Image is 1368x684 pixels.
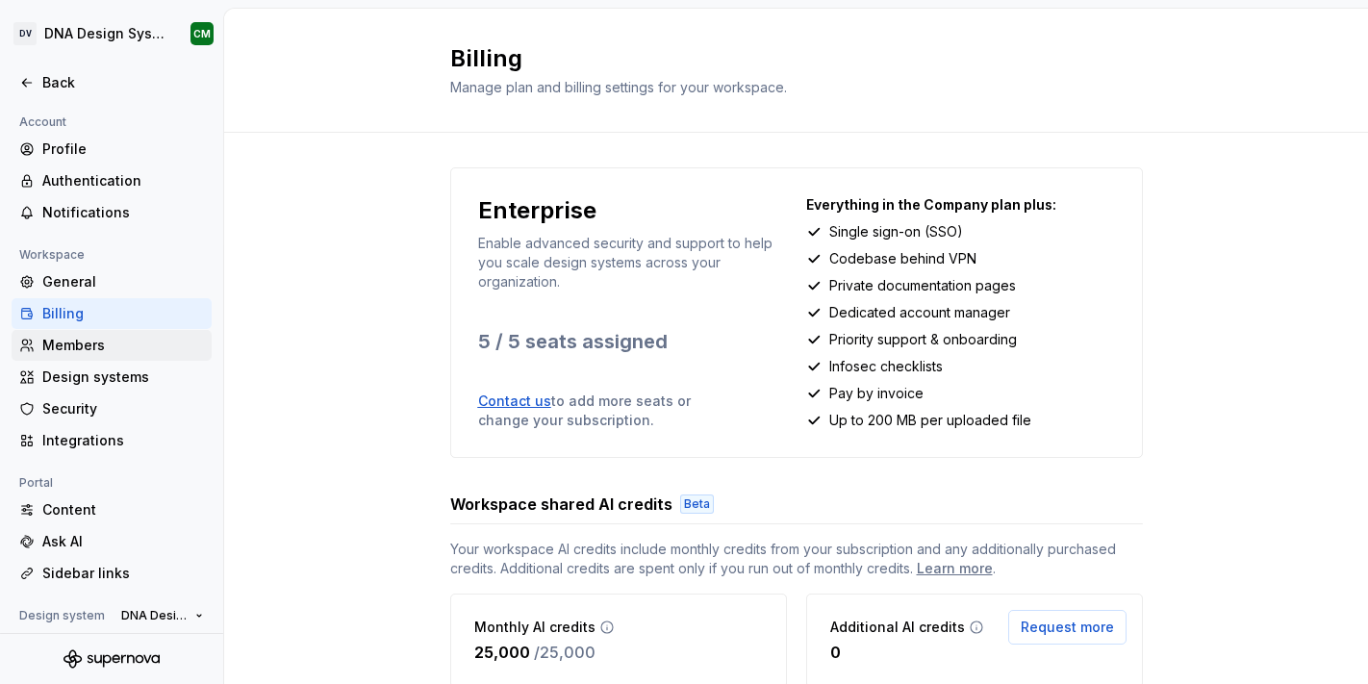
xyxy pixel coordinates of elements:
p: Monthly AI credits [474,618,595,637]
button: DVDNA Design SystemCM [4,13,219,55]
p: Codebase behind VPN [829,249,976,268]
div: Portal [12,471,61,494]
p: Private documentation pages [829,276,1016,295]
a: Ask AI [12,526,212,557]
div: Sidebar links [42,564,204,583]
div: CM [193,26,211,41]
div: Account [12,111,74,134]
div: Content [42,500,204,519]
p: Up to 200 MB per uploaded file [829,411,1031,430]
p: Enable advanced security and support to help you scale design systems across your organization. [478,234,787,291]
a: Back [12,67,212,98]
div: Beta [680,494,714,514]
p: Everything in the Company plan plus: [806,195,1115,215]
a: Sidebar links [12,558,212,589]
a: General [12,627,212,658]
div: Members [42,336,204,355]
h3: Workspace shared AI credits [450,493,672,516]
span: Request more [1021,618,1114,637]
svg: Supernova Logo [63,649,160,669]
a: Notifications [12,197,212,228]
div: Security [42,399,204,418]
p: Infosec checklists [829,357,943,376]
div: Authentication [42,171,204,190]
a: Design systems [12,362,212,393]
div: Design systems [42,367,204,387]
p: Additional AI credits [830,618,965,637]
div: Profile [42,139,204,159]
p: Pay by invoice [829,384,924,403]
a: Profile [12,134,212,165]
div: Ask AI [42,532,204,551]
a: Security [12,393,212,424]
p: Priority support & onboarding [829,330,1017,349]
a: General [12,266,212,297]
div: DNA Design System [44,24,167,43]
div: General [42,633,204,652]
div: DV [13,22,37,45]
span: Your workspace AI credits include monthly credits from your subscription and any additionally pur... [450,540,1143,578]
div: Integrations [42,431,204,450]
a: Contact us [478,393,551,409]
span: Manage plan and billing settings for your workspace. [450,79,787,95]
div: Notifications [42,203,204,222]
button: Request more [1008,610,1127,645]
div: Design system [12,604,113,627]
p: / 25,000 [534,641,595,664]
span: DNA Design System [121,608,188,623]
a: Authentication [12,165,212,196]
p: Single sign-on (SSO) [829,222,963,241]
h2: Billing [450,43,1120,74]
p: 25,000 [474,641,530,664]
div: Billing [42,304,204,323]
p: 0 [830,641,841,664]
a: Learn more [917,559,993,578]
a: Integrations [12,425,212,456]
a: Content [12,494,212,525]
div: General [42,272,204,291]
div: Workspace [12,243,92,266]
a: Billing [12,298,212,329]
div: Back [42,73,204,92]
p: to add more seats or change your subscription. [478,392,740,430]
p: 5 / 5 seats assigned [478,328,787,355]
p: Enterprise [478,195,596,226]
p: Dedicated account manager [829,303,1010,322]
a: Members [12,330,212,361]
